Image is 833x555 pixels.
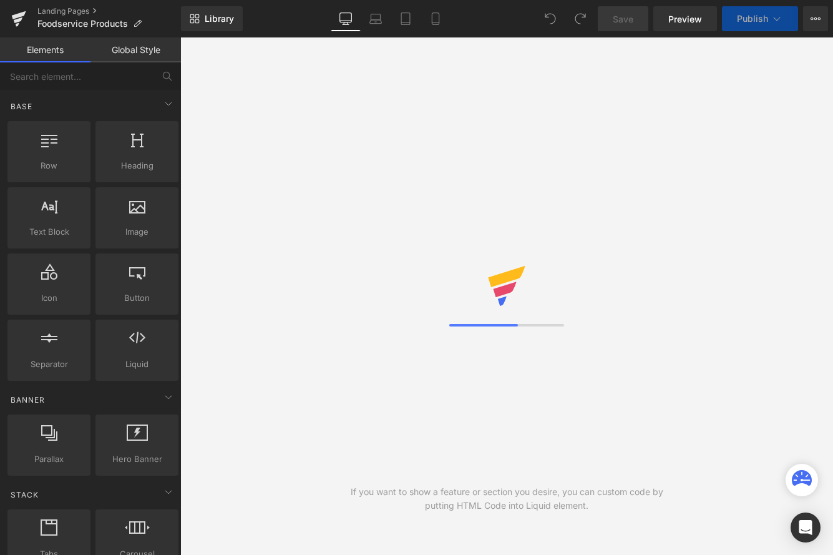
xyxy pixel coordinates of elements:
[391,6,421,31] a: Tablet
[37,6,181,16] a: Landing Pages
[668,12,702,26] span: Preview
[9,101,34,112] span: Base
[11,225,87,238] span: Text Block
[11,159,87,172] span: Row
[737,14,768,24] span: Publish
[11,292,87,305] span: Icon
[421,6,451,31] a: Mobile
[803,6,828,31] button: More
[331,6,361,31] a: Desktop
[722,6,798,31] button: Publish
[99,292,175,305] span: Button
[9,394,46,406] span: Banner
[99,358,175,371] span: Liquid
[344,485,670,513] div: If you want to show a feature or section you desire, you can custom code by putting HTML Code int...
[568,6,593,31] button: Redo
[613,12,633,26] span: Save
[11,358,87,371] span: Separator
[361,6,391,31] a: Laptop
[653,6,717,31] a: Preview
[99,225,175,238] span: Image
[538,6,563,31] button: Undo
[181,6,243,31] a: New Library
[205,13,234,24] span: Library
[791,513,821,543] div: Open Intercom Messenger
[90,37,181,62] a: Global Style
[37,19,128,29] span: Foodservice Products
[99,159,175,172] span: Heading
[9,489,40,501] span: Stack
[99,453,175,466] span: Hero Banner
[11,453,87,466] span: Parallax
